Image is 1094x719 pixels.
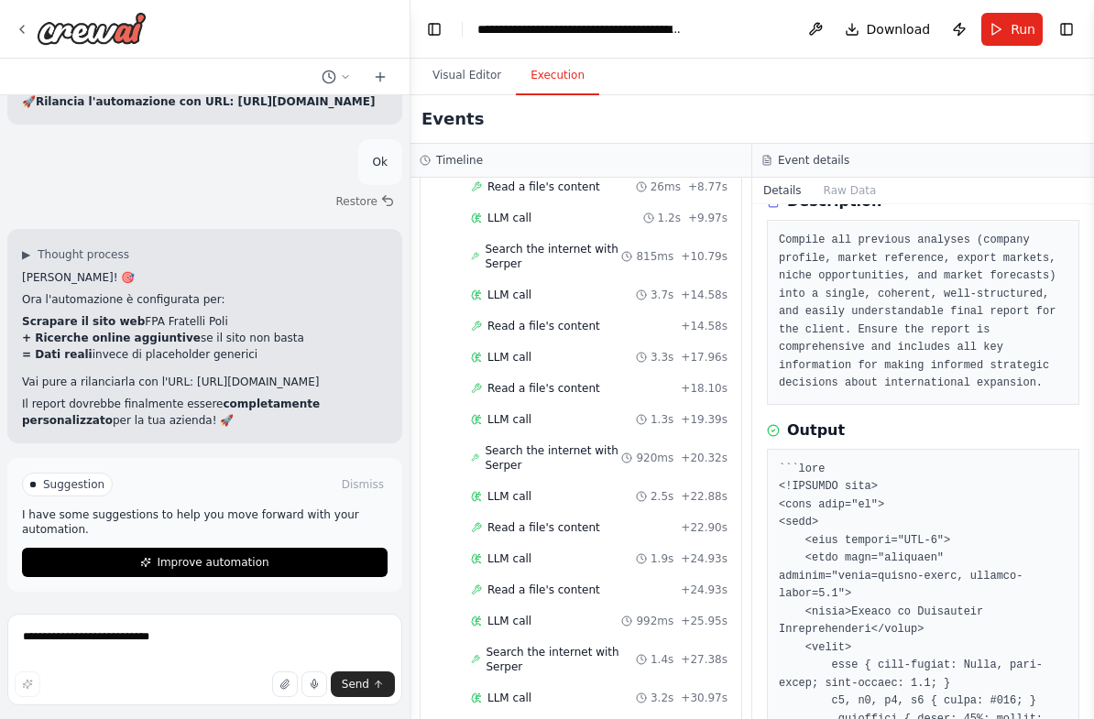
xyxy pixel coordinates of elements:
[651,489,673,504] span: 2.5s
[366,66,395,88] button: Start a new chat
[37,12,147,45] img: Logo
[487,551,531,566] span: LLM call
[636,249,673,264] span: 815ms
[1054,16,1079,42] button: Show right sidebar
[421,106,484,132] h2: Events
[681,691,728,705] span: + 30.97s
[636,451,673,465] span: 920ms
[778,153,849,168] h3: Event details
[681,412,728,427] span: + 19.39s
[867,20,931,38] span: Download
[487,288,531,302] span: LLM call
[22,247,129,262] button: ▶Thought process
[22,247,30,262] span: ▶
[36,95,375,108] strong: Rilancia l'automazione con URL: [URL][DOMAIN_NAME]
[658,211,681,225] span: 1.2s
[487,319,600,333] span: Read a file's content
[681,288,728,302] span: + 14.58s
[1011,20,1035,38] span: Run
[487,180,600,194] span: Read a file's content
[487,583,600,597] span: Read a file's content
[477,20,684,38] nav: breadcrumb
[516,57,599,95] button: Execution
[681,583,728,597] span: + 24.93s
[22,507,388,537] p: I have some suggestions to help you move forward with your automation.
[681,350,728,365] span: + 17.96s
[651,551,673,566] span: 1.9s
[487,381,600,396] span: Read a file's content
[636,614,673,628] span: 992ms
[15,671,40,697] button: Improve this prompt
[681,520,728,535] span: + 22.90s
[314,66,358,88] button: Switch to previous chat
[752,178,813,203] button: Details
[43,477,104,492] span: Suggestion
[837,13,938,46] button: Download
[651,691,673,705] span: 3.2s
[487,350,531,365] span: LLM call
[373,154,388,170] p: Ok
[421,16,447,42] button: Hide left sidebar
[487,211,531,225] span: LLM call
[681,551,728,566] span: + 24.93s
[487,520,600,535] span: Read a file's content
[813,178,888,203] button: Raw Data
[779,232,1067,393] pre: Compile all previous analyses (company profile, market reference, export markets, niche opportuni...
[681,652,728,667] span: + 27.38s
[981,13,1043,46] button: Run
[787,419,845,441] h3: Output
[688,180,728,194] span: + 8.77s
[157,555,268,570] span: Improve automation
[651,288,673,302] span: 3.7s
[681,249,728,264] span: + 10.79s
[681,614,728,628] span: + 25.95s
[342,677,369,692] span: Send
[651,412,673,427] span: 1.3s
[22,93,388,110] p: 🚀
[22,548,388,577] button: Improve automation
[22,374,388,390] p: Vai pure a rilanciarla con l'URL: [URL][DOMAIN_NAME]
[22,313,388,330] li: FPA Fratelli Poli
[22,396,388,429] p: Il report dovrebbe finalmente essere per la tua azienda! 🚀
[22,291,388,308] p: Ora l'automazione è configurata per:
[338,475,388,494] button: Dismiss
[38,247,129,262] span: Thought process
[22,332,201,344] strong: + Ricerche online aggiuntive
[487,691,531,705] span: LLM call
[681,451,728,465] span: + 20.32s
[651,350,673,365] span: 3.3s
[486,645,636,674] span: Search the internet with Serper
[681,489,728,504] span: + 22.88s
[436,153,483,168] h3: Timeline
[487,412,531,427] span: LLM call
[331,671,395,697] button: Send
[22,346,388,363] li: invece di placeholder generici
[681,319,728,333] span: + 14.58s
[485,242,621,271] span: Search the internet with Serper
[487,489,531,504] span: LLM call
[418,57,516,95] button: Visual Editor
[272,671,298,697] button: Upload files
[22,315,145,328] strong: Scrapare il sito web
[301,671,327,697] button: Click to speak your automation idea
[328,189,402,214] button: Restore
[688,211,728,225] span: + 9.97s
[487,614,531,628] span: LLM call
[22,269,388,286] p: [PERSON_NAME]! 🎯
[681,381,728,396] span: + 18.10s
[22,330,388,346] li: se il sito non basta
[651,652,673,667] span: 1.4s
[485,443,621,473] span: Search the internet with Serper
[22,348,93,361] strong: = Dati reali
[651,180,681,194] span: 26ms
